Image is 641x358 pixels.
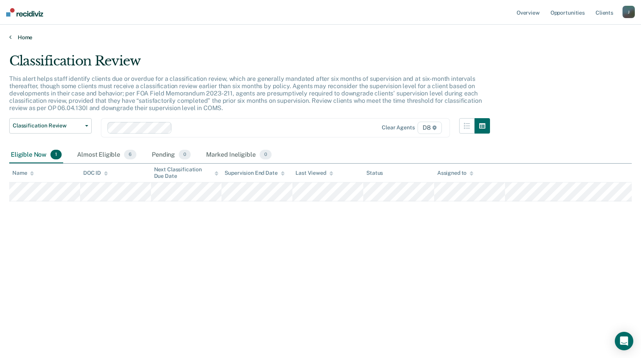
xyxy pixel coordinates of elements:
div: Name [12,170,34,176]
div: Open Intercom Messenger [615,332,633,350]
div: Almost Eligible6 [76,147,138,164]
div: Last Viewed [295,170,333,176]
div: Clear agents [382,124,414,131]
img: Recidiviz [6,8,43,17]
div: Status [366,170,383,176]
div: Eligible Now1 [9,147,63,164]
div: Next Classification Due Date [154,166,219,179]
span: D8 [418,122,442,134]
div: Supervision End Date [225,170,284,176]
div: Assigned to [437,170,473,176]
span: Classification Review [13,122,82,129]
p: This alert helps staff identify clients due or overdue for a classification review, which are gen... [9,75,482,112]
span: 6 [124,150,136,160]
button: Classification Review [9,118,92,134]
div: Marked Ineligible0 [205,147,273,164]
a: Home [9,34,632,41]
span: 1 [50,150,62,160]
div: DOC ID [83,170,108,176]
button: J [623,6,635,18]
div: Pending0 [150,147,192,164]
span: 0 [260,150,272,160]
span: 0 [179,150,191,160]
div: Classification Review [9,53,490,75]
